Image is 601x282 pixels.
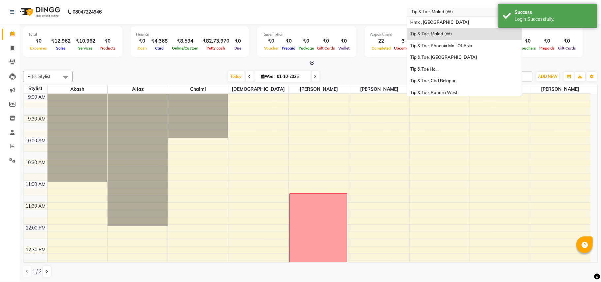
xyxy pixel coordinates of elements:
[233,46,243,51] span: Due
[49,37,73,45] div: ₹12,962
[228,85,288,93] span: [DEMOGRAPHIC_DATA]
[153,46,165,51] span: Card
[73,37,98,45] div: ₹10,962
[17,3,62,21] img: logo
[27,116,47,123] div: 9:30 AM
[54,46,67,51] span: Sales
[200,37,232,45] div: ₹82,73,970
[556,46,578,51] span: Gift Cards
[556,37,578,45] div: ₹0
[410,43,472,48] span: Tip & Toe, Phoenix Mall Of Asia
[518,37,538,45] div: ₹0
[471,32,578,37] div: Other sales
[136,37,149,45] div: ₹0
[280,46,297,51] span: Prepaid
[297,37,316,45] div: ₹0
[260,74,275,79] span: Wed
[262,46,280,51] span: Voucher
[349,85,409,93] span: [PERSON_NAME]
[530,85,591,93] span: [PERSON_NAME]
[98,37,117,45] div: ₹0
[28,46,49,51] span: Expenses
[515,16,592,23] div: Login Successfully.
[410,31,452,36] span: Tip & Toe, Malad (W)
[370,37,392,45] div: 22
[170,46,200,51] span: Online/Custom
[410,66,439,72] span: Tip & Toe Ho, .
[98,46,117,51] span: Products
[407,16,522,96] ng-dropdown-panel: Options list
[136,32,244,37] div: Finance
[297,46,316,51] span: Package
[232,37,244,45] div: ₹0
[538,74,557,79] span: ADD NEW
[410,19,469,25] span: Hmx , [GEOGRAPHIC_DATA]
[316,37,337,45] div: ₹0
[24,137,47,144] div: 10:00 AM
[337,46,351,51] span: Wallet
[370,32,452,37] div: Appointment
[48,85,108,93] span: Akash
[536,72,559,81] button: ADD NEW
[27,94,47,101] div: 9:00 AM
[538,37,556,45] div: ₹0
[73,3,102,21] b: 08047224946
[24,203,47,210] div: 11:30 AM
[262,37,280,45] div: ₹0
[77,46,95,51] span: Services
[23,85,47,92] div: Stylist
[518,46,538,51] span: Vouchers
[515,9,592,16] div: Success
[410,54,477,60] span: Tip & Toe, [GEOGRAPHIC_DATA]
[538,46,556,51] span: Prepaids
[205,46,227,51] span: Petty cash
[24,181,47,188] div: 11:00 AM
[316,46,337,51] span: Gift Cards
[410,78,456,83] span: Tip & Toe, Cbd Belapur
[228,71,245,82] span: Today
[280,37,297,45] div: ₹0
[392,46,414,51] span: Upcoming
[262,32,351,37] div: Redemption
[27,74,50,79] span: Filter Stylist
[25,246,47,253] div: 12:30 PM
[136,46,149,51] span: Cash
[289,85,349,93] span: [PERSON_NAME]
[410,90,457,95] span: Tip & Toe, Bandra West
[25,225,47,231] div: 12:00 PM
[170,37,200,45] div: ₹8,594
[28,32,117,37] div: Total
[337,37,351,45] div: ₹0
[24,159,47,166] div: 10:30 AM
[275,72,308,82] input: 2025-10-01
[32,268,42,275] span: 1 / 2
[370,46,392,51] span: Completed
[392,37,414,45] div: 3
[28,37,49,45] div: ₹0
[149,37,170,45] div: ₹4,368
[108,85,168,93] span: Alfaz
[168,85,228,93] span: Chaimi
